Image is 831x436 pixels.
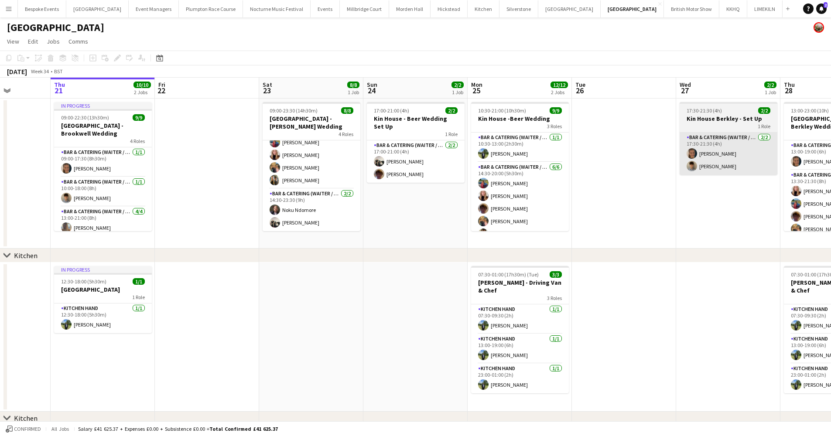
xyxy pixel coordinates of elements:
span: 3 Roles [547,295,562,301]
span: 3 Roles [547,123,562,129]
span: 1 Role [445,131,458,137]
div: 2 Jobs [551,89,568,95]
span: 3/3 [550,271,562,278]
span: 21 [53,85,65,95]
div: Kitchen [14,414,38,422]
button: Hickstead [431,0,468,17]
span: 1/1 [133,278,145,285]
span: 8/8 [347,82,359,88]
a: Edit [24,36,41,47]
span: 8/8 [341,107,353,114]
app-card-role: Bar & Catering (Waiter / waitress)2/217:30-21:30 (4h)[PERSON_NAME][PERSON_NAME] [680,133,777,175]
app-card-role: Bar & Catering (Waiter / waitress)1/109:00-17:30 (8h30m)[PERSON_NAME] [54,147,152,177]
span: 17:00-21:00 (4h) [374,107,409,114]
span: 09:00-22:30 (13h30m) [61,114,109,121]
span: 25 [470,85,482,95]
span: Mon [471,81,482,89]
span: Week 34 [29,68,51,75]
span: 22 [157,85,165,95]
app-card-role: Bar & Catering (Waiter / waitress)4/413:00-21:00 (8h)[PERSON_NAME] [54,207,152,274]
app-card-role: Bar & Catering (Waiter / waitress)4/413:30-20:30 (7h)[PERSON_NAME][PERSON_NAME][PERSON_NAME][PERS... [263,121,360,189]
app-card-role: Bar & Catering (Waiter / waitress)1/110:30-13:00 (2h30m)[PERSON_NAME] [471,133,569,162]
app-card-role: Kitchen Hand1/113:00-19:00 (6h)[PERSON_NAME] [471,334,569,364]
app-job-card: 17:30-21:30 (4h)2/2Kin House Berkley - Set Up1 RoleBar & Catering (Waiter / waitress)2/217:30-21:... [680,102,777,175]
a: View [3,36,23,47]
span: View [7,37,19,45]
span: 13:00-23:00 (10h) [791,107,829,114]
span: 10:30-21:00 (10h30m) [478,107,526,114]
button: Event Managers [129,0,179,17]
app-card-role: Bar & Catering (Waiter / waitress)6/614:30-20:00 (5h30m)[PERSON_NAME][PERSON_NAME][PERSON_NAME][P... [471,162,569,255]
button: Plumpton Race Course [179,0,243,17]
span: 4 Roles [339,131,353,137]
span: Total Confirmed £41 625.37 [209,426,278,432]
span: 10/10 [133,82,151,88]
span: 27 [678,85,691,95]
app-card-role: Bar & Catering (Waiter / waitress)1/110:00-18:00 (8h)[PERSON_NAME] [54,177,152,207]
button: LIMEKILN [747,0,783,17]
div: 1 Job [348,89,359,95]
button: Morden Hall [389,0,431,17]
div: Salary £41 625.37 + Expenses £0.00 + Subsistence £0.00 = [78,426,278,432]
h3: Kin House Berkley - Set Up [680,115,777,123]
app-card-role: Kitchen Hand1/107:30-09:30 (2h)[PERSON_NAME] [471,304,569,334]
span: Comms [68,37,88,45]
app-card-role: Kitchen Hand1/123:00-01:00 (2h)[PERSON_NAME] [471,364,569,393]
app-user-avatar: Staffing Manager [814,22,824,33]
app-card-role: Bar & Catering (Waiter / waitress)2/214:30-23:30 (9h)Noku Ndomore[PERSON_NAME] [263,189,360,231]
app-card-role: Bar & Catering (Waiter / waitress)2/217:00-21:00 (4h)[PERSON_NAME][PERSON_NAME] [367,140,465,183]
app-job-card: In progress09:00-22:30 (13h30m)9/9[GEOGRAPHIC_DATA] - Brookwell Wedding4 RolesBar & Catering (Wai... [54,102,152,231]
a: Comms [65,36,92,47]
span: 28 [783,85,795,95]
button: British Motor Show [664,0,719,17]
div: Kitchen [14,251,38,260]
button: Confirmed [4,424,42,434]
span: 26 [574,85,585,95]
span: 12:30-18:00 (5h30m) [61,278,106,285]
button: Events [311,0,340,17]
span: Edit [28,37,38,45]
span: 09:00-23:30 (14h30m) [270,107,318,114]
div: 1 Job [765,89,776,95]
app-job-card: 07:30-01:00 (17h30m) (Tue)3/3[PERSON_NAME] - Driving Van & Chef3 RolesKitchen Hand1/107:30-09:30 ... [471,266,569,393]
span: 23 [261,85,272,95]
h3: [GEOGRAPHIC_DATA] [54,286,152,293]
a: 2 [816,3,827,14]
button: Millbridge Court [340,0,389,17]
div: In progress [54,102,152,109]
span: Sat [263,81,272,89]
span: 9/9 [550,107,562,114]
span: 2/2 [764,82,776,88]
button: Silverstone [499,0,538,17]
div: [DATE] [7,67,27,76]
span: 4 Roles [130,138,145,144]
span: 1 Role [132,294,145,300]
button: [GEOGRAPHIC_DATA] [601,0,664,17]
h3: [GEOGRAPHIC_DATA] - [PERSON_NAME] Wedding [263,115,360,130]
app-job-card: 09:00-23:30 (14h30m)8/8[GEOGRAPHIC_DATA] - [PERSON_NAME] Wedding4 Roles10:30-23:30 (13h)[PERSON_N... [263,102,360,231]
span: Thu [54,81,65,89]
app-card-role: Kitchen Hand1/112:30-18:00 (5h30m)[PERSON_NAME] [54,303,152,333]
span: Jobs [47,37,60,45]
span: 2/2 [445,107,458,114]
span: 07:30-01:00 (17h30m) (Tue) [478,271,539,278]
a: Jobs [43,36,63,47]
button: Bespoke Events [18,0,66,17]
h3: [GEOGRAPHIC_DATA] - Brookwell Wedding [54,122,152,137]
button: KKHQ [719,0,747,17]
button: Nocturne Music Festival [243,0,311,17]
span: 2/2 [758,107,770,114]
app-job-card: 10:30-21:00 (10h30m)9/9Kin House -Beer Wedding3 RolesBar & Catering (Waiter / waitress)1/110:30-1... [471,102,569,231]
span: 24 [366,85,377,95]
div: BST [54,68,63,75]
button: Kitchen [468,0,499,17]
span: 2 [824,2,828,8]
span: 17:30-21:30 (4h) [687,107,722,114]
h3: Kin House - Beer Wedding Set Up [367,115,465,130]
span: 1 Role [758,123,770,129]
